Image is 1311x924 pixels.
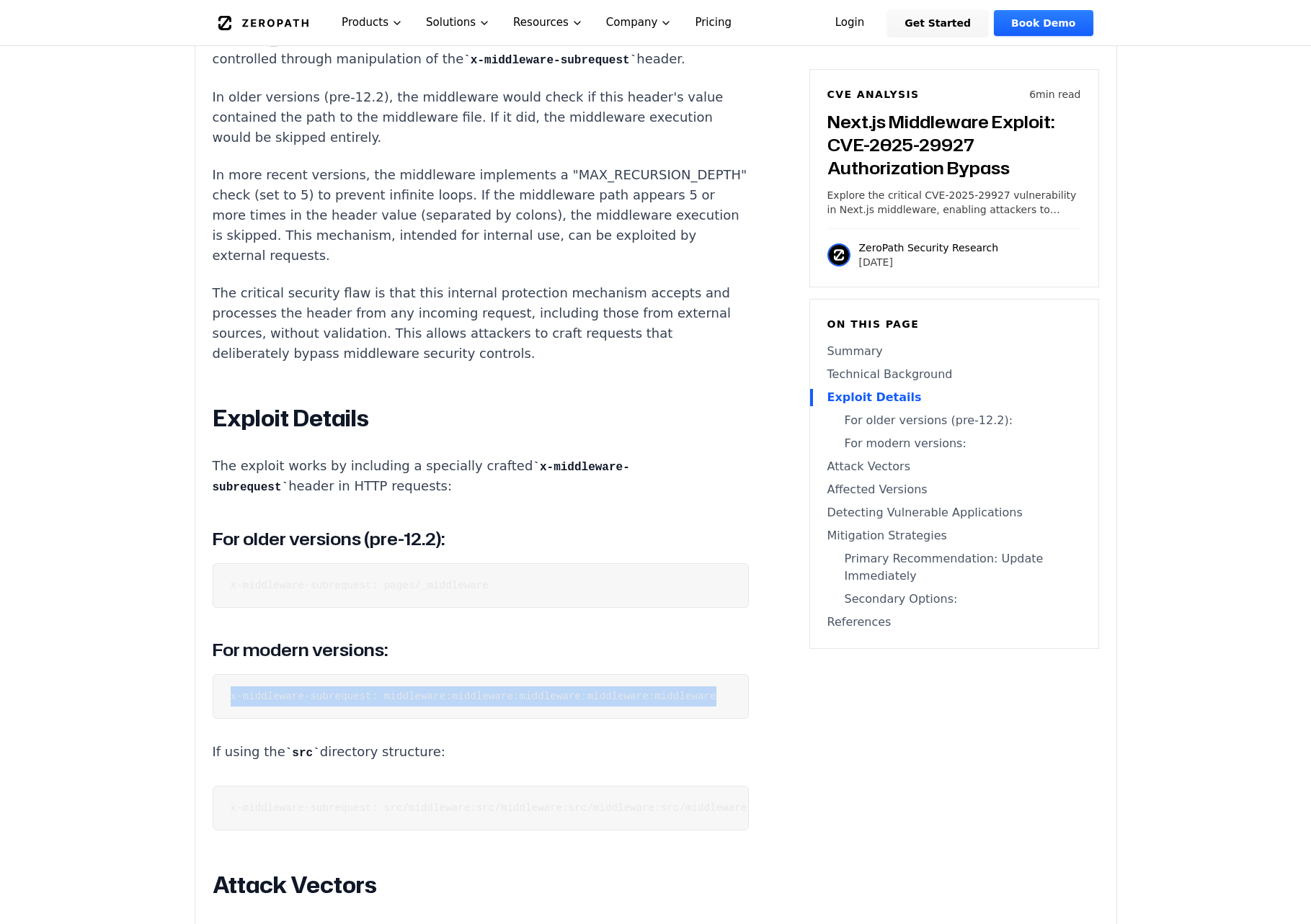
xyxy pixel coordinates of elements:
a: References [827,614,1081,631]
code: src [285,747,320,760]
a: For older versions (pre-12.2): [827,412,1081,429]
h3: Next.js Middleware Exploit: CVE-2025-29927 Authorization Bypass [827,110,1081,179]
a: Get Started [887,10,988,36]
a: Affected Versions [827,481,1081,498]
a: Primary Recommendation: Update Immediately [827,550,1081,585]
h6: CVE Analysis [827,87,920,102]
p: In older versions (pre-12.2), the middleware would check if this header's value contained the pat... [213,87,749,148]
code: x-middleware-subrequest [463,54,636,67]
a: For modern versions: [827,435,1081,452]
p: In more recent versions, the middleware implements a "MAX_RECURSION_DEPTH" check (set to 5) to pr... [213,165,749,266]
a: Exploit Details [827,389,1081,406]
h2: Attack Vectors [213,871,749,900]
img: ZeroPath Security Research [827,243,850,266]
p: 6 min read [1029,87,1080,102]
a: Summary [827,343,1081,360]
a: Detecting Vulnerable Applications [827,504,1081,521]
p: If using the directory structure: [213,742,749,763]
h3: For older versions (pre-12.2): [213,526,749,552]
a: Technical Background [827,366,1081,383]
p: The exploit works by including a specially crafted header in HTTP requests: [213,456,749,498]
p: Explore the critical CVE-2025-29927 vulnerability in Next.js middleware, enabling attackers to by... [827,188,1081,217]
code: x-middleware-subrequest: middleware:middleware:middleware:middleware:middleware [231,691,716,702]
code: x-middleware-subrequest: pages/_middleware [231,580,489,591]
a: Attack Vectors [827,458,1081,475]
a: Secondary Options: [827,591,1081,608]
a: Login [818,10,882,36]
h6: On this page [827,317,1081,331]
p: ZeroPath Security Research [859,241,999,255]
p: The critical security flaw is that this internal protection mechanism accepts and processes the h... [213,283,749,364]
h2: Exploit Details [213,404,749,433]
h3: For modern versions: [213,637,749,663]
a: Mitigation Strategies [827,527,1081,544]
a: Book Demo [994,10,1093,36]
p: [DATE] [859,255,999,269]
code: x-middleware-subrequest: src/middleware:src/middleware:src/middleware:src/middleware:src/middleware [231,802,840,814]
